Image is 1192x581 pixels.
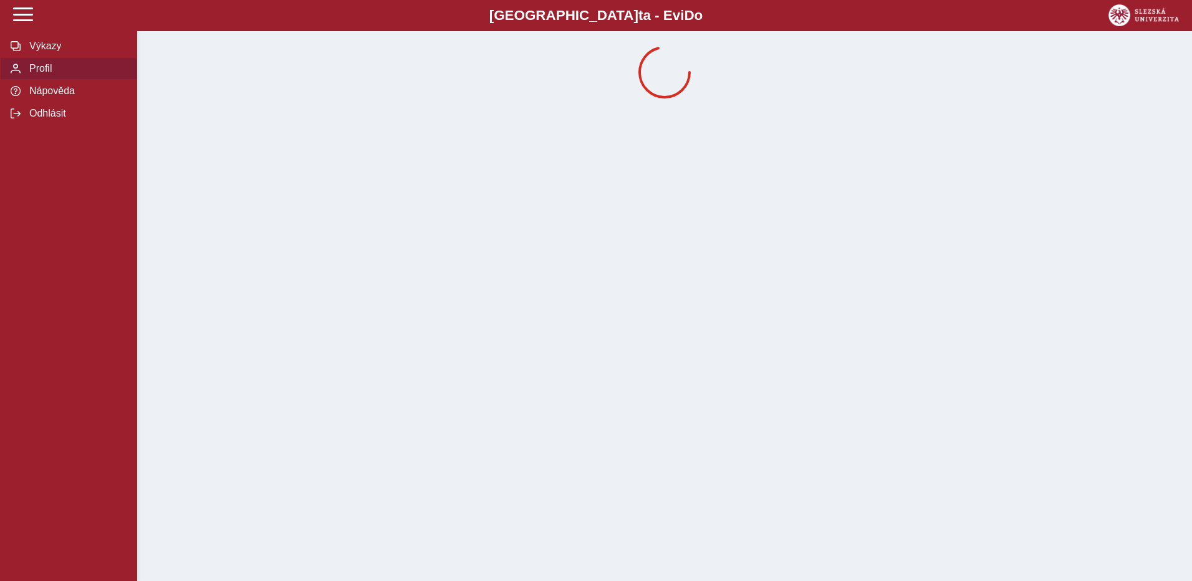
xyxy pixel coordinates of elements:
span: Profil [26,63,127,74]
span: Odhlásit [26,108,127,119]
span: D [684,7,694,23]
b: [GEOGRAPHIC_DATA] a - Evi [37,7,1155,24]
img: logo_web_su.png [1108,4,1179,26]
span: t [638,7,643,23]
span: Nápověda [26,85,127,97]
span: Výkazy [26,41,127,52]
span: o [695,7,703,23]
